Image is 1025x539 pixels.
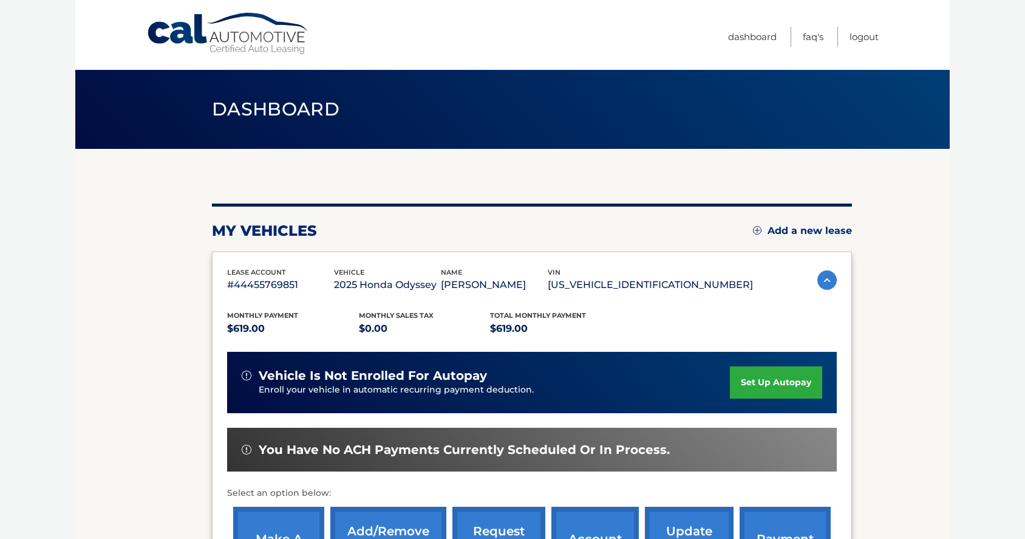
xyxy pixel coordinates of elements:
p: $619.00 [490,320,622,337]
span: Total Monthly Payment [490,311,586,320]
img: alert-white.svg [242,371,251,380]
a: Add a new lease [753,225,852,237]
span: vehicle [334,268,364,276]
a: FAQ's [803,27,823,47]
span: lease account [227,268,286,276]
a: Cal Automotive [146,12,310,55]
span: You have no ACH payments currently scheduled or in process. [259,442,670,458]
h2: my vehicles [212,222,317,240]
a: Dashboard [728,27,777,47]
a: Logout [850,27,879,47]
p: $619.00 [227,320,359,337]
p: Select an option below: [227,486,837,501]
p: [US_VEHICLE_IDENTIFICATION_NUMBER] [548,276,753,294]
a: set up autopay [730,366,822,399]
span: Monthly sales Tax [359,311,434,320]
span: vin [548,268,560,276]
span: Monthly Payment [227,311,298,320]
p: #44455769851 [227,276,334,294]
p: Enroll your vehicle in automatic recurring payment deduction. [259,383,730,397]
img: alert-white.svg [242,445,251,455]
span: Dashboard [212,98,339,120]
img: add.svg [753,226,761,235]
p: $0.00 [359,320,491,337]
span: name [441,268,462,276]
img: accordion-active.svg [817,270,837,290]
p: 2025 Honda Odyssey [334,276,441,294]
p: [PERSON_NAME] [441,276,548,294]
span: vehicle is not enrolled for autopay [259,368,487,383]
